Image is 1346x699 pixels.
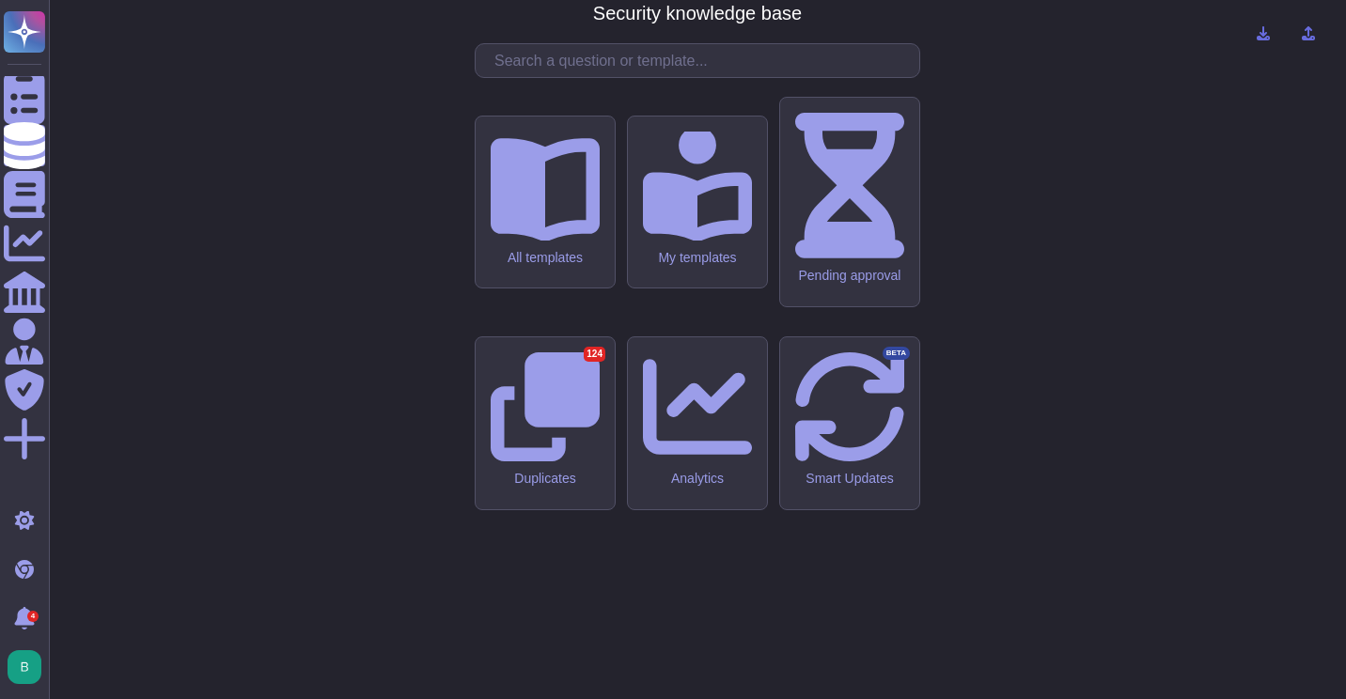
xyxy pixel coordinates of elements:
[593,2,802,24] h3: Security knowledge base
[27,611,39,622] div: 4
[584,347,605,362] div: 124
[491,250,600,266] div: All templates
[795,268,904,284] div: Pending approval
[491,471,600,487] div: Duplicates
[643,471,752,487] div: Analytics
[8,650,41,684] img: user
[795,471,904,487] div: Smart Updates
[643,250,752,266] div: My templates
[4,646,55,688] button: user
[485,44,919,77] input: Search a question or template...
[883,347,910,360] div: BETA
